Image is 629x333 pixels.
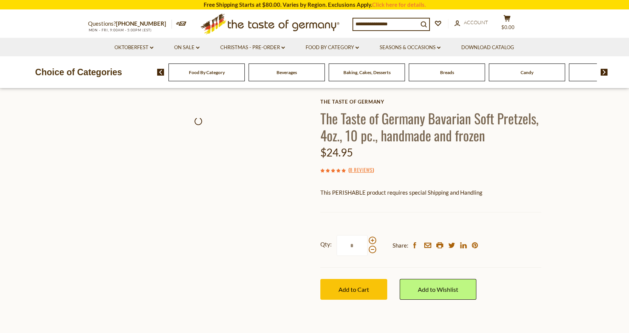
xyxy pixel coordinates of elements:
a: Food By Category [189,70,225,75]
a: Download Catalog [461,43,514,52]
button: Add to Cart [320,279,387,300]
span: Add to Cart [338,286,369,293]
a: Food By Category [306,43,359,52]
span: Account [464,19,488,25]
a: [PHONE_NUMBER] [116,20,166,27]
strong: Qty: [320,240,332,249]
span: Share: [393,241,408,250]
span: $0.00 [501,24,515,30]
img: previous arrow [157,69,164,76]
a: Account [454,19,488,27]
a: Breads [440,70,454,75]
input: Qty: [337,235,368,256]
a: Beverages [277,70,297,75]
p: This PERISHABLE product requires special Shipping and Handling [320,188,541,197]
a: 8 Reviews [350,166,372,174]
h1: The Taste of Germany Bavarian Soft Pretzels, 4oz., 10 pc., handmade and frozen [320,110,541,144]
a: Seasons & Occasions [380,43,440,52]
a: Candy [521,70,533,75]
a: Oktoberfest [114,43,153,52]
p: Questions? [88,19,172,29]
button: $0.00 [496,15,519,34]
a: Baking, Cakes, Desserts [343,70,391,75]
span: MON - FRI, 9:00AM - 5:00PM (EST) [88,28,152,32]
span: $24.95 [320,146,353,159]
li: We will ship this product in heat-protective packaging and ice. [328,203,541,212]
span: ( ) [348,166,374,173]
img: next arrow [601,69,608,76]
a: Add to Wishlist [400,279,476,300]
a: Christmas - PRE-ORDER [220,43,285,52]
a: On Sale [174,43,199,52]
a: The Taste of Germany [320,99,541,105]
a: Click here for details. [372,1,426,8]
